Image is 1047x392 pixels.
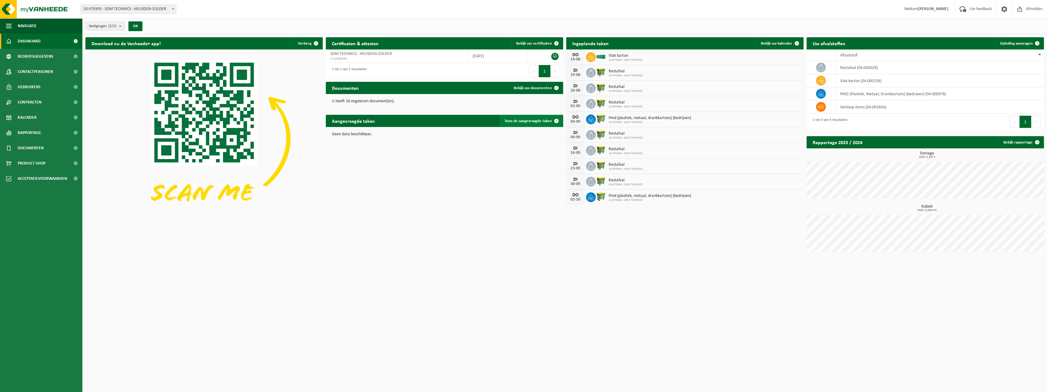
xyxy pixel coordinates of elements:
[505,119,552,123] span: Toon de aangevraagde taken
[18,18,37,34] span: Navigatie
[609,183,643,187] span: 10-970394 - SDM TECHNICS
[836,87,1044,100] td: PMD (Plastiek, Metaal, Drankkartons) (bedrijven) (04-000978)
[326,37,385,49] h2: Certificaten & attesten
[81,5,176,14] span: 10-970393 - SDM TECHNICS - HEUSDEN-ZOLDER
[18,156,45,171] span: Product Shop
[569,162,581,166] div: DI
[569,68,581,73] div: DI
[332,132,557,136] p: Geen data beschikbaar.
[596,129,606,140] img: WB-1100-HPE-GN-50
[761,42,792,45] span: Bekijk uw kalender
[18,140,44,156] span: Documenten
[756,37,803,49] a: Bekijk uw kalender
[326,82,365,94] h2: Documenten
[1010,116,1020,128] button: Previous
[516,42,552,45] span: Bekijk uw certificaten
[807,37,851,49] h2: Uw afvalstoffen
[609,105,643,109] span: 10-970394 - SDM TECHNICS
[569,53,581,57] div: DO
[18,110,37,125] span: Kalender
[330,56,463,61] span: VLA900699
[85,49,323,228] img: Download de VHEPlus App
[81,5,176,13] span: 10-970393 - SDM TECHNICS - HEUSDEN-ZOLDER
[89,22,117,31] span: Vestigingen
[609,58,643,62] span: 10-970394 - SDM TECHNICS
[569,151,581,155] div: 16-09
[509,82,563,94] a: Bekijk uw documenten
[836,61,1044,74] td: restafval (04-000029)
[836,100,1044,114] td: verkoop items (04-001834)
[18,64,53,79] span: Contactpersonen
[514,86,552,90] span: Bekijk uw documenten
[596,54,606,59] img: HK-XC-30-VE
[609,162,643,167] span: Restafval
[569,84,581,89] div: DI
[332,99,557,103] p: U heeft 16 ongelezen document(en).
[569,99,581,104] div: DI
[810,205,1044,212] h3: Kubiek
[1031,116,1041,128] button: Next
[18,125,41,140] span: Rapportage
[85,37,167,49] h2: Download nu de Vanheede+ app!
[468,49,527,63] td: [DATE]
[569,198,581,202] div: 02-10
[609,198,691,202] span: 10-970394 - SDM TECHNICS
[609,74,643,78] span: 10-970394 - SDM TECHNICS
[609,152,643,155] span: 10-970394 - SDM TECHNICS
[511,37,563,49] a: Bekijk uw certificaten
[293,37,322,49] button: Verberg
[569,104,581,108] div: 02-09
[108,24,117,28] count: (2/2)
[1020,116,1031,128] button: 1
[840,53,858,58] span: Afvalstof
[810,115,847,129] div: 1 tot 4 van 4 resultaten
[326,115,381,127] h2: Aangevraagde taken
[329,64,367,78] div: 1 tot 1 van 1 resultaten
[18,95,41,110] span: Contracten
[609,167,643,171] span: 10-970394 - SDM TECHNICS
[1000,42,1033,45] span: Ophaling aanvragen
[569,166,581,171] div: 23-09
[18,49,53,64] span: Bedrijfsgegevens
[596,160,606,171] img: WB-1100-HPE-GN-50
[85,21,125,31] button: Vestigingen(2/2)
[609,85,643,89] span: Restafval
[18,171,67,186] span: Acceptatievoorwaarden
[330,52,392,56] span: SDM TECHNICS - HEUSDEN-ZOLDER
[609,178,643,183] span: Restafval
[569,135,581,140] div: 09-09
[596,67,606,77] img: WB-1100-HPE-GN-50
[609,53,643,58] span: Vlak karton
[596,114,606,124] img: WB-0660-HPE-GN-50
[810,156,1044,159] span: 2025: 5,837 t
[569,182,581,186] div: 30-09
[609,69,643,74] span: Restafval
[298,42,311,45] span: Verberg
[500,115,563,127] a: Toon de aangevraagde taken
[569,57,581,62] div: 14-08
[18,79,41,95] span: Gebruikers
[998,136,1043,148] a: Bekijk rapportage
[609,147,643,152] span: Restafval
[609,136,643,140] span: 10-970394 - SDM TECHNICS
[609,89,643,93] span: 10-970394 - SDM TECHNICS
[569,146,581,151] div: DI
[609,116,691,121] span: Pmd (plastiek, metaal, drankkartons) (bedrijven)
[807,136,869,148] h2: Rapportage 2025 / 2024
[569,89,581,93] div: 26-08
[128,21,142,31] button: OK
[18,34,41,49] span: Dashboard
[551,65,560,77] button: Next
[569,115,581,120] div: DO
[569,193,581,198] div: DO
[596,145,606,155] img: WB-1100-HPE-GN-50
[529,65,539,77] button: Previous
[836,74,1044,87] td: vlak karton (04-000158)
[995,37,1043,49] a: Ophaling aanvragen
[918,7,948,11] strong: [PERSON_NAME]
[596,191,606,202] img: WB-0660-HPE-GN-50
[566,37,615,49] h2: Ingeplande taken
[609,194,691,198] span: Pmd (plastiek, metaal, drankkartons) (bedrijven)
[596,98,606,108] img: WB-1100-HPE-GN-50
[596,82,606,93] img: WB-1100-HPE-GN-50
